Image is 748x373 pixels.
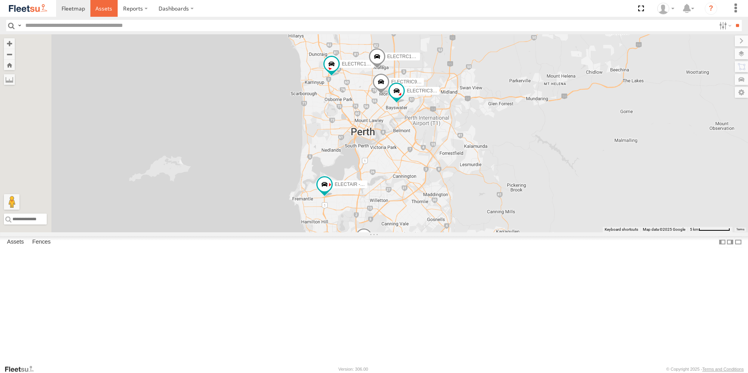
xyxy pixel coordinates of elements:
[643,227,685,232] span: Map data ©2025 Google
[407,88,475,94] span: ELECTRIC3 - [PERSON_NAME]
[16,20,23,31] label: Search Query
[705,2,717,15] i: ?
[342,61,411,67] span: ELECTRC16 - [PERSON_NAME]
[734,236,742,247] label: Hide Summary Table
[654,3,677,14] div: Wayne Betts
[28,237,55,247] label: Fences
[4,194,19,210] button: Drag Pegman onto the map to open Street View
[387,54,457,59] span: ELECTRC12 - [PERSON_NAME]
[726,236,734,247] label: Dock Summary Table to the Right
[736,228,744,231] a: Terms (opens in new tab)
[391,79,459,85] span: ELECTRIC9 - [PERSON_NAME]
[4,49,15,60] button: Zoom out
[735,87,748,98] label: Map Settings
[688,227,732,232] button: Map scale: 5 km per 77 pixels
[716,20,733,31] label: Search Filter Options
[718,236,726,247] label: Dock Summary Table to the Left
[335,182,374,187] span: ELECTAIR - Riaan
[4,74,15,85] label: Measure
[8,3,48,14] img: fleetsu-logo-horizontal.svg
[339,367,368,371] div: Version: 306.00
[4,38,15,49] button: Zoom in
[4,60,15,70] button: Zoom Home
[666,367,744,371] div: © Copyright 2025 -
[4,365,40,373] a: Visit our Website
[690,227,699,232] span: 5 km
[605,227,638,232] button: Keyboard shortcuts
[702,367,744,371] a: Terms and Conditions
[3,237,28,247] label: Assets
